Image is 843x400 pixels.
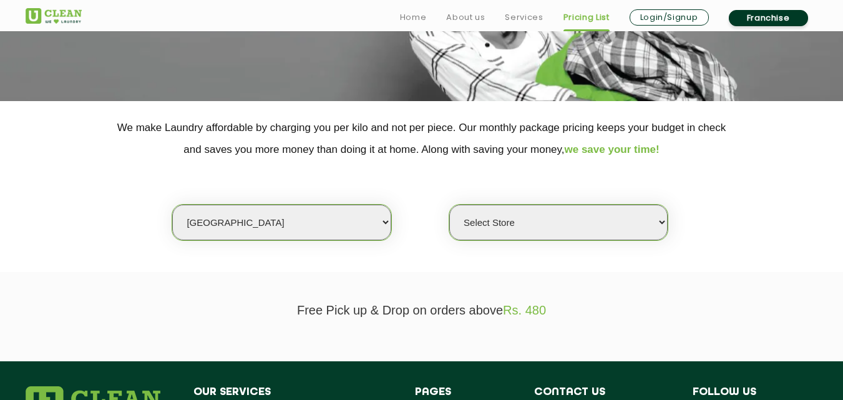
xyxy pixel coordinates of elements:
[505,10,543,25] a: Services
[26,8,82,24] img: UClean Laundry and Dry Cleaning
[565,144,660,155] span: we save your time!
[26,117,818,160] p: We make Laundry affordable by charging you per kilo and not per piece. Our monthly package pricin...
[26,303,818,318] p: Free Pick up & Drop on orders above
[503,303,546,317] span: Rs. 480
[630,9,709,26] a: Login/Signup
[400,10,427,25] a: Home
[446,10,485,25] a: About us
[729,10,808,26] a: Franchise
[563,10,610,25] a: Pricing List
